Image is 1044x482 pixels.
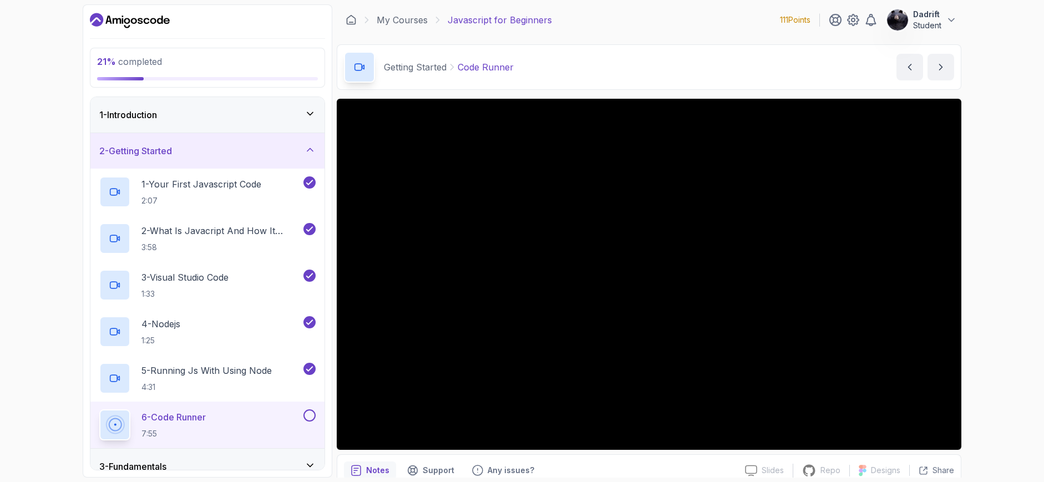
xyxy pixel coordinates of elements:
[141,364,272,377] p: 5 - Running Js With Using Node
[932,465,954,476] p: Share
[896,54,923,80] button: previous content
[913,20,941,31] p: Student
[344,461,396,479] button: notes button
[377,13,428,27] a: My Courses
[141,224,301,237] p: 2 - What Is Javacript And How It Works
[141,177,261,191] p: 1 - Your First Javascript Code
[141,410,206,424] p: 6 - Code Runner
[97,56,116,67] span: 21 %
[90,133,325,169] button: 2-Getting Started
[141,317,180,331] p: 4 - Nodejs
[99,144,172,158] h3: 2 - Getting Started
[488,465,534,476] p: Any issues?
[346,14,357,26] a: Dashboard
[99,108,157,121] h3: 1 - Introduction
[871,465,900,476] p: Designs
[384,60,447,74] p: Getting Started
[141,288,229,300] p: 1:33
[141,335,180,346] p: 1:25
[423,465,454,476] p: Support
[465,461,541,479] button: Feedback button
[99,409,316,440] button: 6-Code Runner7:55
[90,12,170,29] a: Dashboard
[780,14,810,26] p: 111 Points
[141,242,301,253] p: 3:58
[886,9,957,31] button: user profile imageDadriftStudent
[913,9,941,20] p: Dadrift
[448,13,552,27] p: Javascript for Beginners
[141,195,261,206] p: 2:07
[141,271,229,284] p: 3 - Visual Studio Code
[99,460,166,473] h3: 3 - Fundamentals
[99,363,316,394] button: 5-Running Js With Using Node4:31
[928,54,954,80] button: next content
[99,176,316,207] button: 1-Your First Javascript Code2:07
[401,461,461,479] button: Support button
[99,316,316,347] button: 4-Nodejs1:25
[366,465,389,476] p: Notes
[99,270,316,301] button: 3-Visual Studio Code1:33
[141,382,272,393] p: 4:31
[99,223,316,254] button: 2-What Is Javacript And How It Works3:58
[887,9,908,31] img: user profile image
[97,56,162,67] span: completed
[141,428,206,439] p: 7:55
[909,465,954,476] button: Share
[90,97,325,133] button: 1-Introduction
[762,465,784,476] p: Slides
[458,60,514,74] p: Code Runner
[337,99,961,450] iframe: 6 - Code Runner
[820,465,840,476] p: Repo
